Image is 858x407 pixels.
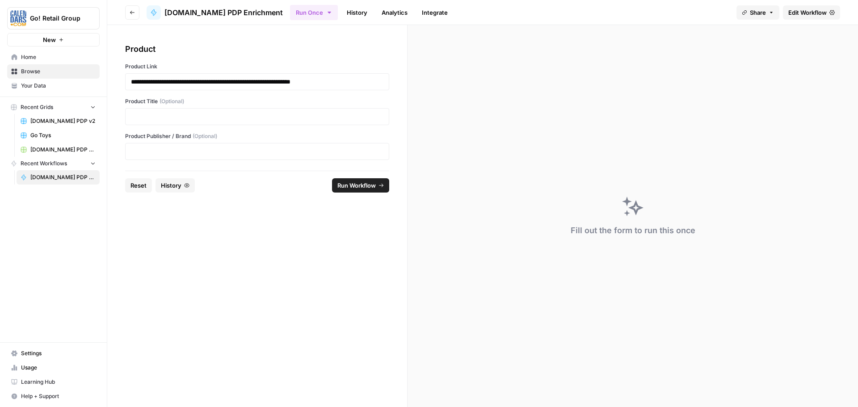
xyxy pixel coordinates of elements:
button: Recent Grids [7,101,100,114]
a: Usage [7,361,100,375]
span: Browse [21,67,96,76]
span: Usage [21,364,96,372]
span: Edit Workflow [788,8,827,17]
button: Reset [125,178,152,193]
span: [DOMAIN_NAME] PDP Enrichment Grid [30,146,96,154]
div: Product [125,43,389,55]
span: [DOMAIN_NAME] PDP Enrichment [30,173,96,181]
button: Help + Support [7,389,100,403]
a: [DOMAIN_NAME] PDP Enrichment [147,5,283,20]
span: Reset [130,181,147,190]
label: Product Title [125,97,389,105]
span: History [161,181,181,190]
a: Home [7,50,100,64]
span: (Optional) [160,97,184,105]
label: Product Link [125,63,389,71]
img: Go! Retail Group Logo [10,10,26,26]
a: Edit Workflow [783,5,840,20]
button: History [156,178,195,193]
span: Go Toys [30,131,96,139]
span: Recent Grids [21,103,53,111]
button: Run Workflow [332,178,389,193]
div: Fill out the form to run this once [571,224,695,237]
a: Learning Hub [7,375,100,389]
a: Settings [7,346,100,361]
button: Share [736,5,779,20]
a: [DOMAIN_NAME] PDP Enrichment [17,170,100,185]
a: [DOMAIN_NAME] PDP Enrichment Grid [17,143,100,157]
span: Home [21,53,96,61]
button: New [7,33,100,46]
span: New [43,35,56,44]
span: Recent Workflows [21,159,67,168]
span: Learning Hub [21,378,96,386]
label: Product Publisher / Brand [125,132,389,140]
a: Go Toys [17,128,100,143]
button: Recent Workflows [7,157,100,170]
span: Go! Retail Group [30,14,84,23]
button: Run Once [290,5,338,20]
a: Browse [7,64,100,79]
a: History [341,5,373,20]
a: [DOMAIN_NAME] PDP v2 [17,114,100,128]
span: (Optional) [193,132,217,140]
span: Share [750,8,766,17]
span: Your Data [21,82,96,90]
span: Run Workflow [337,181,376,190]
a: Integrate [416,5,453,20]
span: [DOMAIN_NAME] PDP v2 [30,117,96,125]
a: Analytics [376,5,413,20]
span: [DOMAIN_NAME] PDP Enrichment [164,7,283,18]
span: Help + Support [21,392,96,400]
span: Settings [21,349,96,357]
a: Your Data [7,79,100,93]
button: Workspace: Go! Retail Group [7,7,100,29]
